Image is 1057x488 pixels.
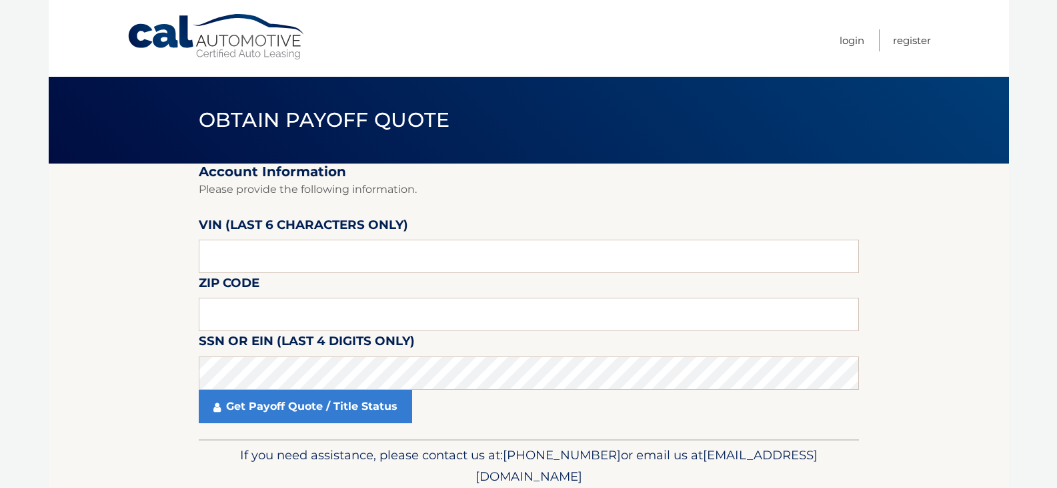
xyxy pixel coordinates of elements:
span: [PHONE_NUMBER] [503,447,621,463]
a: Login [840,29,864,51]
p: Please provide the following information. [199,180,859,199]
a: Get Payoff Quote / Title Status [199,390,412,423]
a: Register [893,29,931,51]
p: If you need assistance, please contact us at: or email us at [207,445,850,487]
h2: Account Information [199,164,859,180]
label: SSN or EIN (last 4 digits only) [199,331,415,356]
label: VIN (last 6 characters only) [199,215,408,240]
label: Zip Code [199,273,259,298]
span: Obtain Payoff Quote [199,107,450,132]
a: Cal Automotive [127,13,307,61]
